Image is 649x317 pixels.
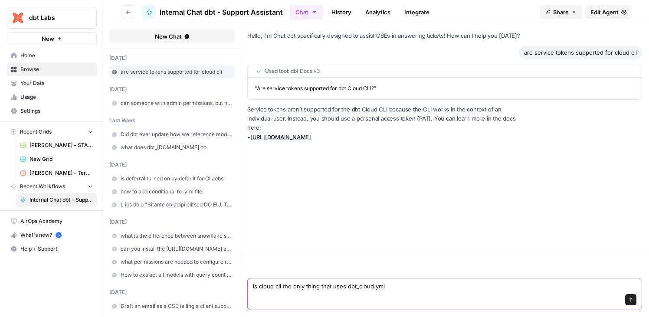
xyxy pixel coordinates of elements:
[57,233,59,237] text: 5
[109,85,235,93] div: [DATE]
[250,134,311,141] a: [URL][DOMAIN_NAME]
[20,93,93,101] span: Usage
[142,5,283,19] a: Internal Chat dbt - Support Assistant
[109,29,235,43] button: New Chat
[253,282,636,291] textarea: is cloud cli the only thing that uses dbt_cloud.yml
[121,175,232,183] span: is deferral turned on by default for CI Jobs
[121,68,232,76] span: are service tokens supported for cloud cli
[7,180,97,193] button: Recent Workflows
[109,128,235,141] a: Did dbt ever update how we reference model versioning from _v1 to .v1 or vice versa
[519,46,642,59] div: are service tokens supported for cloud cli
[7,229,96,242] div: What's new?
[109,242,235,255] a: can you install the [URL][DOMAIN_NAME] app outside of dbt
[20,245,93,253] span: Help + Support
[16,138,97,152] a: [PERSON_NAME] - START HERE - Step 1 - dbt Stored PrOcedure Conversion Kit Grid
[7,214,97,228] a: AirOps Academy
[121,271,232,279] span: How to extract all models with query count from the catalog?
[10,10,26,26] img: dbt Labs Logo
[29,141,93,149] span: [PERSON_NAME] - START HERE - Step 1 - dbt Stored PrOcedure Conversion Kit Grid
[20,79,93,87] span: Your Data
[109,218,235,226] div: [DATE]
[7,76,97,90] a: Your Data
[29,169,93,177] span: [PERSON_NAME] - Teradata Converter Grid
[7,49,97,62] a: Home
[121,99,232,107] span: can someone with admin permissions, but not account admin permissions, invite users
[56,232,62,238] a: 5
[121,302,232,310] span: Draft an email as a CSE telling a client supporting core and custom code is outside of dbt suppor...
[7,62,97,76] a: Browse
[7,32,97,45] button: New
[109,300,235,313] a: Draft an email as a CSE telling a client supporting core and custom code is outside of dbt suppor...
[20,52,93,59] span: Home
[7,125,97,138] button: Recent Grids
[121,245,232,253] span: can you install the [URL][DOMAIN_NAME] app outside of dbt
[7,242,97,256] button: Help + Support
[290,5,323,20] button: Chat
[109,288,235,296] div: [DATE]
[109,268,235,281] a: How to extract all models with query count from the catalog?
[20,183,65,190] span: Recent Workflows
[590,8,619,16] span: Edit Agent
[121,201,232,209] span: L ips dolo "Sitame co adipi elitsed DO EIU. Tempo: IncidIduntuTlabo etdolor magnaaliqua 'ENI_ADMI...
[399,5,435,19] a: Integrate
[109,117,235,124] div: last week
[109,141,235,154] a: what does dbt_[DOMAIN_NAME] do
[121,144,232,151] span: what does dbt_[DOMAIN_NAME] do
[540,5,582,19] button: Share
[109,97,235,110] a: can someone with admin permissions, but not account admin permissions, invite users
[20,107,93,115] span: Settings
[7,228,97,242] button: What's new? 5
[20,217,93,225] span: AirOps Academy
[109,172,235,185] a: is deferral turned on by default for CI Jobs
[16,193,97,207] a: Internal Chat dbt - Support Assistant
[109,54,235,62] div: [DATE]
[7,104,97,118] a: Settings
[20,128,52,136] span: Recent Grids
[326,5,357,19] a: History
[7,7,97,29] button: Workspace: dbt Labs
[16,152,97,166] a: New Grid
[20,65,93,73] span: Browse
[121,188,232,196] span: how to add conditional to .yml file
[109,185,235,198] a: how to add conditional to .yml file
[16,166,97,180] a: [PERSON_NAME] - Teradata Converter Grid
[247,105,525,142] p: Service tokens aren’t supported for the dbt Cloud CLI because the CLI works in the context of an ...
[121,232,232,240] span: what is the difference between snowflake sso and external oauth for snowflake
[42,34,54,43] span: New
[109,229,235,242] a: what is the difference between snowflake sso and external oauth for snowflake
[29,13,82,22] span: dbt Labs
[7,90,97,104] a: Usage
[160,7,283,17] span: Internal Chat dbt - Support Assistant
[155,32,182,41] span: New Chat
[255,85,377,92] span: " Are service tokens supported for dbt Cloud CLI? "
[29,196,93,204] span: Internal Chat dbt - Support Assistant
[121,131,232,138] span: Did dbt ever update how we reference model versioning from _v1 to .v1 or vice versa
[247,31,525,40] p: Hello, I'm Chat dbt specifically designed to assist CSEs in answering tickets! How can I help you...
[121,258,232,266] span: what permissions are needed to configure repository
[360,5,396,19] a: Analytics
[109,198,235,211] a: L ips dolo "Sitame co adipi elitsed DO EIU. Tempo: IncidIduntuTlabo etdolor magnaaliqua 'ENI_ADMI...
[109,65,235,78] a: are service tokens supported for cloud cli
[109,255,235,268] a: what permissions are needed to configure repository
[29,155,93,163] span: New Grid
[265,69,320,74] span: Used tool: dbt Docs v3
[553,8,569,16] span: Share
[109,161,235,169] div: [DATE]
[585,5,632,19] a: Edit Agent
